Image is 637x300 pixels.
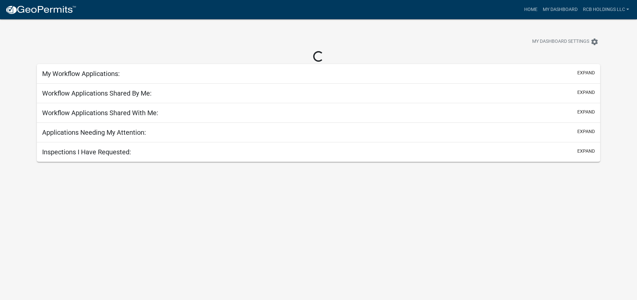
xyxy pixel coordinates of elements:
[532,38,589,46] span: My Dashboard Settings
[591,38,599,46] i: settings
[42,70,120,78] h5: My Workflow Applications:
[577,148,595,155] button: expand
[42,148,131,156] h5: Inspections I Have Requested:
[577,128,595,135] button: expand
[42,128,146,136] h5: Applications Needing My Attention:
[522,3,540,16] a: Home
[42,109,158,117] h5: Workflow Applications Shared With Me:
[577,89,595,96] button: expand
[540,3,580,16] a: My Dashboard
[527,35,604,48] button: My Dashboard Settingssettings
[42,89,152,97] h5: Workflow Applications Shared By Me:
[577,109,595,115] button: expand
[580,3,632,16] a: RCB Holdings LLC
[577,69,595,76] button: expand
